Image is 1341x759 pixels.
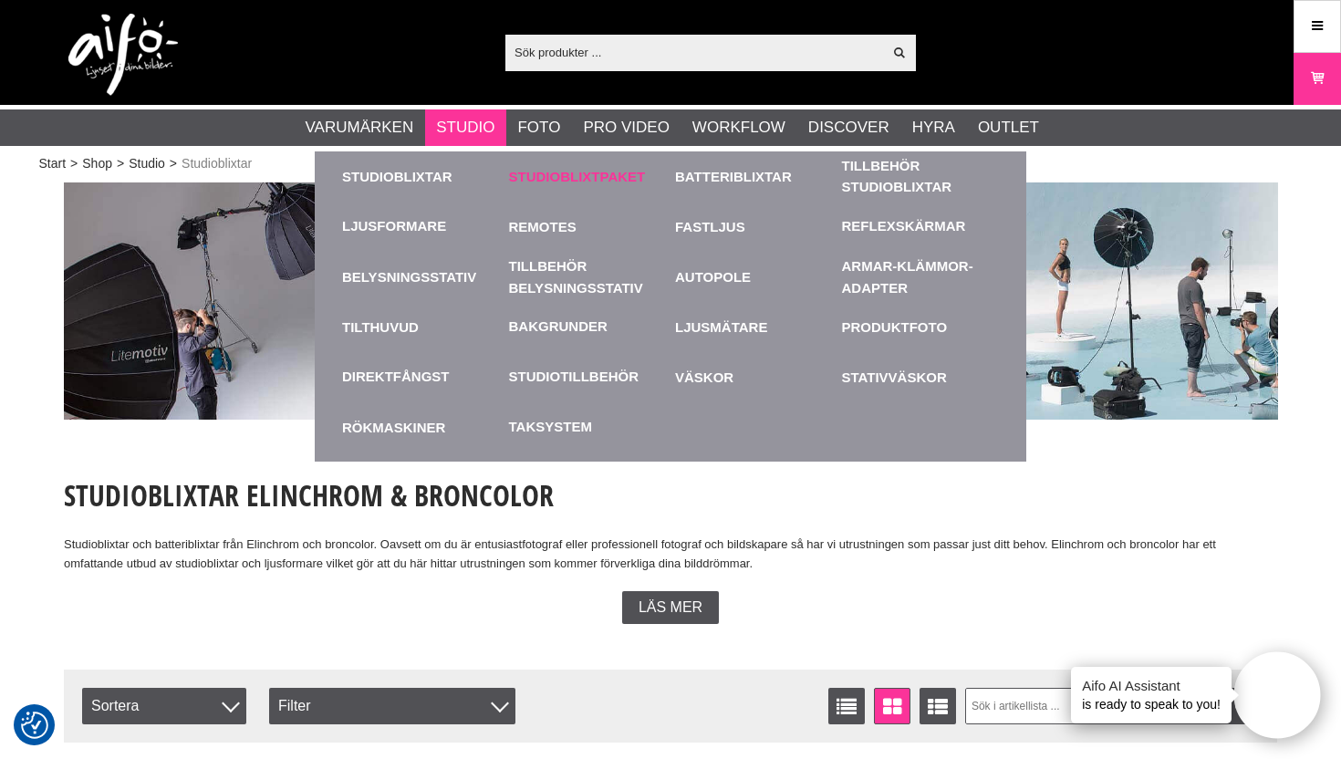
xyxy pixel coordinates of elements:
[70,154,78,173] span: >
[509,202,667,252] a: Remotes
[889,182,1278,420] img: Annons:004 ban-stubli015.jpg
[342,252,500,302] a: Belysningsstativ
[509,317,608,338] a: Bakgrunder
[842,156,1000,197] a: Tillbehör Studioblixtar
[64,182,453,420] img: Annons:002 ban-stubli004.jpg
[82,688,246,724] span: Sortera
[64,475,1277,515] h1: Studioblixtar Elinchrom & broncolor
[675,151,833,202] a: Batteriblixtar
[117,154,124,173] span: >
[509,252,667,302] a: Tillbehör Belysningsstativ
[68,14,178,96] img: logo.png
[692,116,785,140] a: Workflow
[436,116,494,140] a: Studio
[39,154,67,173] a: Start
[342,216,446,237] a: Ljusformare
[675,202,833,252] a: Fastljus
[21,712,48,739] img: Revisit consent button
[828,688,865,724] a: Listvisning
[874,688,910,724] a: Fönstervisning
[978,116,1039,140] a: Outlet
[1082,676,1221,695] h4: Aifo AI Assistant
[505,38,882,66] input: Sök produkter ...
[583,116,669,140] a: Pro Video
[182,154,252,173] span: Studioblixtar
[509,417,592,438] a: Taksystem
[675,252,833,302] a: Autopole
[808,116,889,140] a: Discover
[509,151,667,202] a: Studioblixtpaket
[269,688,515,724] div: Filter
[129,154,165,173] a: Studio
[675,302,833,352] a: Ljusmätare
[842,216,966,237] a: Reflexskärmar
[306,116,414,140] a: Varumärken
[64,535,1277,574] p: Studioblixtar och batteriblixtar från Elinchrom och broncolor. Oavsett om du är entusiastfotograf...
[639,599,702,616] span: Läs mer
[342,367,450,388] a: Direktfångst
[920,688,956,724] a: Utökad listvisning
[342,402,500,452] a: Rökmaskiner
[912,116,955,140] a: Hyra
[342,151,500,202] a: Studioblixtar
[342,302,500,352] a: Tilthuvud
[509,367,639,388] a: Studiotillbehör
[517,116,560,140] a: Foto
[1071,667,1232,723] div: is ready to speak to you!
[842,252,1000,302] a: Armar-Klämmor-Adapter
[170,154,177,173] span: >
[842,352,1000,402] a: Stativväskor
[842,302,1000,352] a: Produktfoto
[965,688,1260,724] input: Sök i artikellista ...
[675,352,833,402] a: Väskor
[21,709,48,742] button: Samtyckesinställningar
[82,154,112,173] a: Shop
